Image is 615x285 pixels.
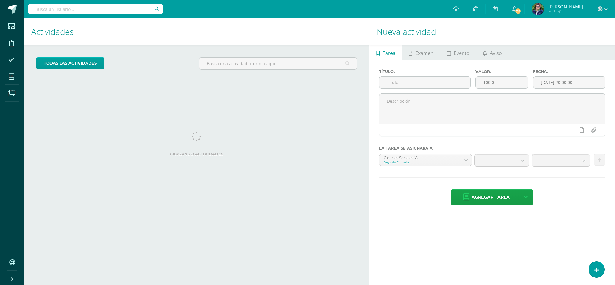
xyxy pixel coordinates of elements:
input: Busca un usuario... [28,4,163,14]
input: Fecha de entrega [533,77,605,88]
span: [PERSON_NAME] [548,4,583,10]
span: Examen [415,46,433,60]
span: Evento [454,46,469,60]
span: Aviso [490,46,502,60]
a: Evento [440,45,476,60]
span: Mi Perfil [548,9,583,14]
h1: Actividades [31,18,362,45]
label: Fecha: [533,69,605,74]
h1: Nueva actividad [377,18,608,45]
label: La tarea se asignará a: [379,146,605,150]
input: Busca una actividad próxima aquí... [199,58,357,69]
label: Título: [379,69,471,74]
div: Segundo Primaria [384,160,456,164]
a: todas las Actividades [36,57,104,69]
span: Agregar tarea [472,190,510,205]
span: Tarea [383,46,396,60]
a: Examen [402,45,440,60]
a: Ciencias Sociales 'A'Segundo Primaria [379,154,472,166]
input: Título [379,77,470,88]
input: Puntos máximos [476,77,528,88]
label: Valor: [475,69,529,74]
img: cd816e1d9b99ce6ebfda1176cabbab92.png [532,3,544,15]
span: 316 [515,8,521,14]
div: Ciencias Sociales 'A' [384,154,456,160]
a: Tarea [369,45,402,60]
label: Cargando actividades [36,152,357,156]
a: Aviso [476,45,508,60]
